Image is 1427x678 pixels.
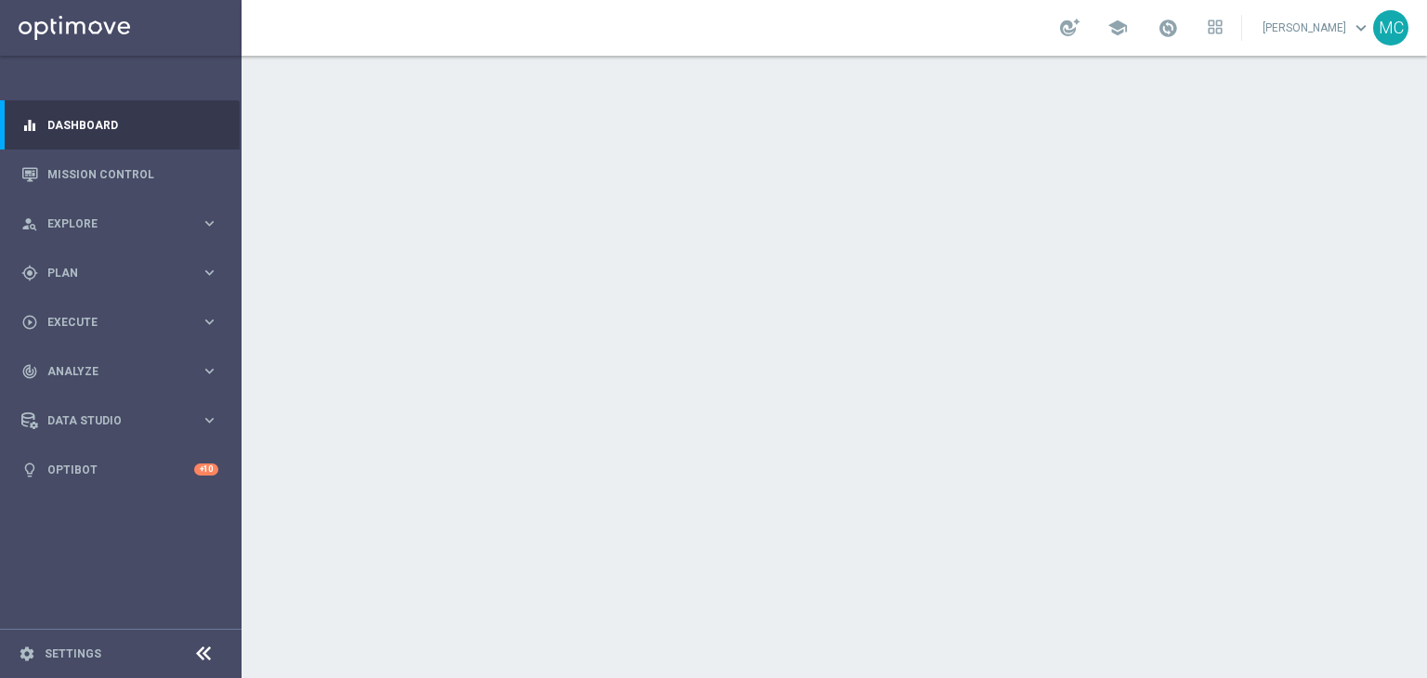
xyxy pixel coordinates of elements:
i: track_changes [21,363,38,380]
button: person_search Explore keyboard_arrow_right [20,216,219,231]
span: school [1107,18,1128,38]
button: gps_fixed Plan keyboard_arrow_right [20,266,219,280]
i: lightbulb [21,462,38,478]
i: play_circle_outline [21,314,38,331]
a: Mission Control [47,150,218,199]
div: Explore [21,215,201,232]
button: equalizer Dashboard [20,118,219,133]
i: gps_fixed [21,265,38,281]
button: play_circle_outline Execute keyboard_arrow_right [20,315,219,330]
div: Data Studio [21,412,201,429]
a: Optibot [47,445,194,494]
button: lightbulb Optibot +10 [20,463,219,477]
button: Data Studio keyboard_arrow_right [20,413,219,428]
div: MC [1373,10,1408,46]
i: keyboard_arrow_right [201,215,218,232]
span: Plan [47,267,201,279]
div: +10 [194,463,218,476]
span: Data Studio [47,415,201,426]
i: keyboard_arrow_right [201,411,218,429]
span: Explore [47,218,201,229]
div: Execute [21,314,201,331]
i: settings [19,645,35,662]
i: keyboard_arrow_right [201,264,218,281]
i: keyboard_arrow_right [201,362,218,380]
span: keyboard_arrow_down [1351,18,1371,38]
span: Analyze [47,366,201,377]
div: Mission Control [21,150,218,199]
a: Dashboard [47,100,218,150]
i: keyboard_arrow_right [201,313,218,331]
i: equalizer [21,117,38,134]
div: Optibot [21,445,218,494]
button: track_changes Analyze keyboard_arrow_right [20,364,219,379]
a: Settings [45,648,101,659]
div: Analyze [21,363,201,380]
span: Execute [47,317,201,328]
a: [PERSON_NAME]keyboard_arrow_down [1261,14,1373,42]
button: Mission Control [20,167,219,182]
div: Plan [21,265,201,281]
i: person_search [21,215,38,232]
div: Dashboard [21,100,218,150]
